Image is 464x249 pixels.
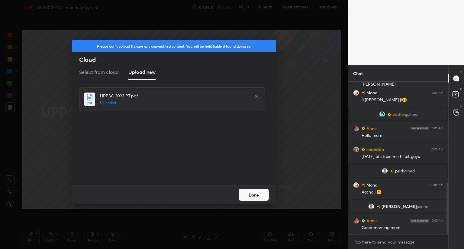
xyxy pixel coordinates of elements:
[365,90,378,96] h6: Mona
[410,219,429,222] img: 4P8fHbbgJtejmAAAAAElFTkSuQmCC
[403,169,415,173] span: joined
[362,133,443,139] div: Hello mam
[377,205,380,209] img: no-rating-badge.077c3623.svg
[362,127,365,130] img: Learner_Badge_beginner_1_8b307cf2a0.svg
[410,127,429,130] img: 4P8fHbbgJtejmAAAAAElFTkSuQmCC
[365,217,377,224] h6: Annu
[430,148,443,151] div: 10:05 AM
[362,148,365,151] img: Learner_Badge_beginner_1_8b307cf2a0.svg
[365,125,377,131] h6: Annu
[239,189,269,201] button: Done
[379,111,385,117] img: 96702202_E9A8E2BE-0D98-441E-80EF-63D756C1DCC8.png
[353,218,359,224] img: 8e8ddc229cdc4386a9bb3eac2e75f96e.jpg
[362,189,443,195] div: Accha ji😊
[362,184,365,187] img: no-rating-badge.077c3623.svg
[430,183,443,187] div: 10:05 AM
[353,90,359,96] img: 333e8c405a0a42169fda06386d5019b1.jpg
[390,170,394,173] img: no-rating-badge.077c3623.svg
[460,104,462,108] p: G
[406,112,418,117] span: joined
[362,97,443,103] div: में [PERSON_NAME] ji😊
[353,147,359,153] img: 704a1d66dc62417eaf43041790e1ee28.jpg
[353,125,359,131] img: 8e8ddc229cdc4386a9bb3eac2e75f96e.jpg
[72,40,276,52] div: Please don't upload & share any copyrighted content. You will be held liable if found doing so.
[100,100,248,106] h5: Uploaded
[430,219,443,222] div: 10:05 AM
[362,91,365,95] img: no-rating-badge.077c3623.svg
[128,68,156,76] h3: Upload new
[79,56,276,64] h2: Cloud
[392,112,406,117] span: Sadhvi
[382,204,417,209] span: [PERSON_NAME]
[417,204,429,209] span: joined
[365,182,378,188] h6: Mona
[362,154,443,160] div: [DATE] bhi train me hi bit gaya
[395,169,403,173] span: pari
[362,76,443,87] div: Aap ka kaisa raha mama [PERSON_NAME]
[460,87,462,91] p: D
[348,65,368,81] p: Chat
[365,146,384,153] h6: chandan
[362,225,443,231] div: Good morning mam
[430,91,443,95] div: 10:04 AM
[353,182,359,188] img: 333e8c405a0a42169fda06386d5019b1.jpg
[100,93,248,99] h4: UPPSC 2023 PT.pdf
[362,219,365,222] img: Learner_Badge_beginner_1_8b307cf2a0.svg
[348,82,448,235] div: grid
[368,203,374,210] img: default.png
[430,127,443,130] div: 10:05 AM
[388,113,391,116] img: Learner_Badge_beginner_1_8b307cf2a0.svg
[382,168,388,174] img: default.png
[460,70,462,74] p: T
